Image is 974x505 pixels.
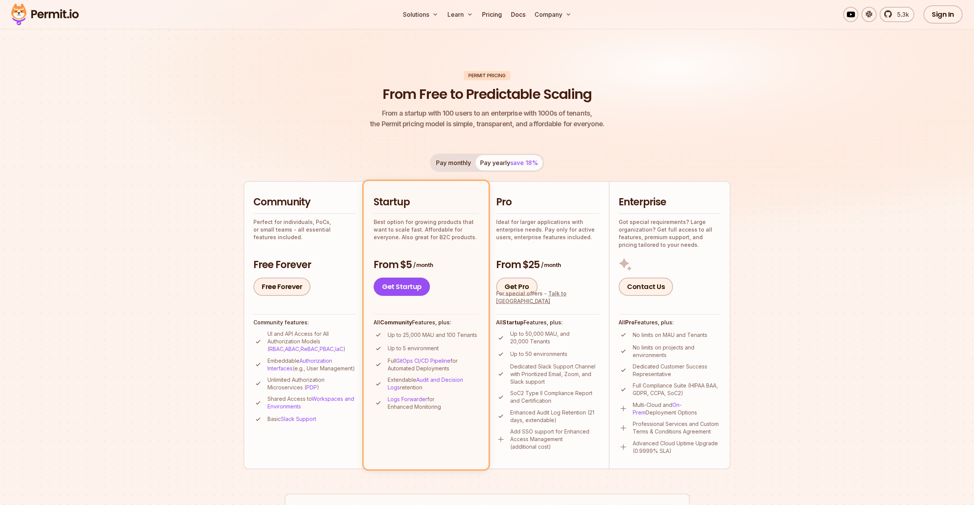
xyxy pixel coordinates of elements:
p: Up to 50 environments [510,350,567,358]
div: Permit Pricing [464,71,510,80]
p: Unlimited Authorization Microservices ( ) [267,376,356,391]
p: Up to 50,000 MAU, and 20,000 Tenants [510,330,600,345]
span: 5.3k [893,10,909,19]
strong: Pro [625,319,635,326]
h3: From $25 [496,258,600,272]
a: ReBAC [301,346,318,352]
button: Pay monthly [431,155,476,170]
p: Full for Automated Deployments [388,357,479,372]
p: Advanced Cloud Uptime Upgrade (0.9999% SLA) [633,440,721,455]
a: 5.3k [880,7,914,22]
p: Full Compliance Suite (HIPAA BAA, GDPR, CCPA, SoC2) [633,382,721,397]
div: For special offers - [496,290,600,305]
p: Professional Services and Custom Terms & Conditions Agreement [633,420,721,435]
a: On-Prem [633,402,682,416]
h4: All Features, plus: [374,319,479,326]
p: Ideal for larger applications with enterprise needs. Pay only for active users, enterprise featur... [496,218,600,241]
a: IaC [335,346,343,352]
p: No limits on projects and environments [633,344,721,359]
p: Multi-Cloud and Deployment Options [633,401,721,416]
a: Get Pro [496,278,538,296]
a: Slack Support [281,416,316,422]
p: Dedicated Slack Support Channel with Prioritized Email, Zoom, and Slack support [510,363,600,386]
h3: From $5 [374,258,479,272]
span: From a startup with 100 users to an enterprise with 1000s of tenants, [370,108,604,119]
a: Docs [508,7,528,22]
a: Authorization Interfaces [267,357,332,372]
a: PBAC [320,346,334,352]
p: for Enhanced Monitoring [388,395,479,411]
p: Shared Access to [267,395,356,410]
p: the Permit pricing model is simple, transparent, and affordable for everyone. [370,108,604,129]
h4: Community features: [253,319,356,326]
a: GitOps CI/CD Pipeline [396,357,450,364]
p: Embeddable (e.g., User Management) [267,357,356,372]
h1: From Free to Predictable Scaling [383,85,592,104]
button: Solutions [400,7,441,22]
h4: All Features, plus: [619,319,721,326]
a: Audit and Decision Logs [388,376,463,391]
button: Company [532,7,575,22]
a: PDP [306,384,317,391]
p: No limits on MAU and Tenants [633,331,707,339]
span: / month [413,261,433,269]
h4: All Features, plus: [496,319,600,326]
p: Best option for growing products that want to scale fast. Affordable for everyone. Also great for... [374,218,479,241]
p: Perfect for individuals, PoCs, or small teams - all essential features included. [253,218,356,241]
a: Get Startup [374,278,430,296]
a: Pricing [479,7,505,22]
img: Permit logo [8,2,82,27]
p: Basic [267,415,316,423]
p: Up to 25,000 MAU and 100 Tenants [388,331,477,339]
p: SoC2 Type II Compliance Report and Certification [510,389,600,405]
p: Got special requirements? Large organization? Get full access to all features, premium support, a... [619,218,721,249]
strong: Community [380,319,412,326]
p: Add SSO support for Enhanced Access Management (additional cost) [510,428,600,451]
p: UI and API Access for All Authorization Models ( , , , , ) [267,330,356,353]
strong: Startup [503,319,524,326]
button: Learn [444,7,476,22]
a: RBAC [269,346,283,352]
a: ABAC [285,346,299,352]
a: Logs Forwarder [388,396,427,402]
p: Dedicated Customer Success Representative [633,363,721,378]
p: Extendable retention [388,376,479,391]
a: Sign In [923,5,963,24]
span: / month [541,261,561,269]
h3: Free Forever [253,258,356,272]
p: Enhanced Audit Log Retention (21 days, extendable) [510,409,600,424]
a: Contact Us [619,278,673,296]
a: Free Forever [253,278,310,296]
h2: Pro [496,195,600,209]
h2: Enterprise [619,195,721,209]
h2: Startup [374,195,479,209]
h2: Community [253,195,356,209]
p: Up to 5 environment [388,345,439,352]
